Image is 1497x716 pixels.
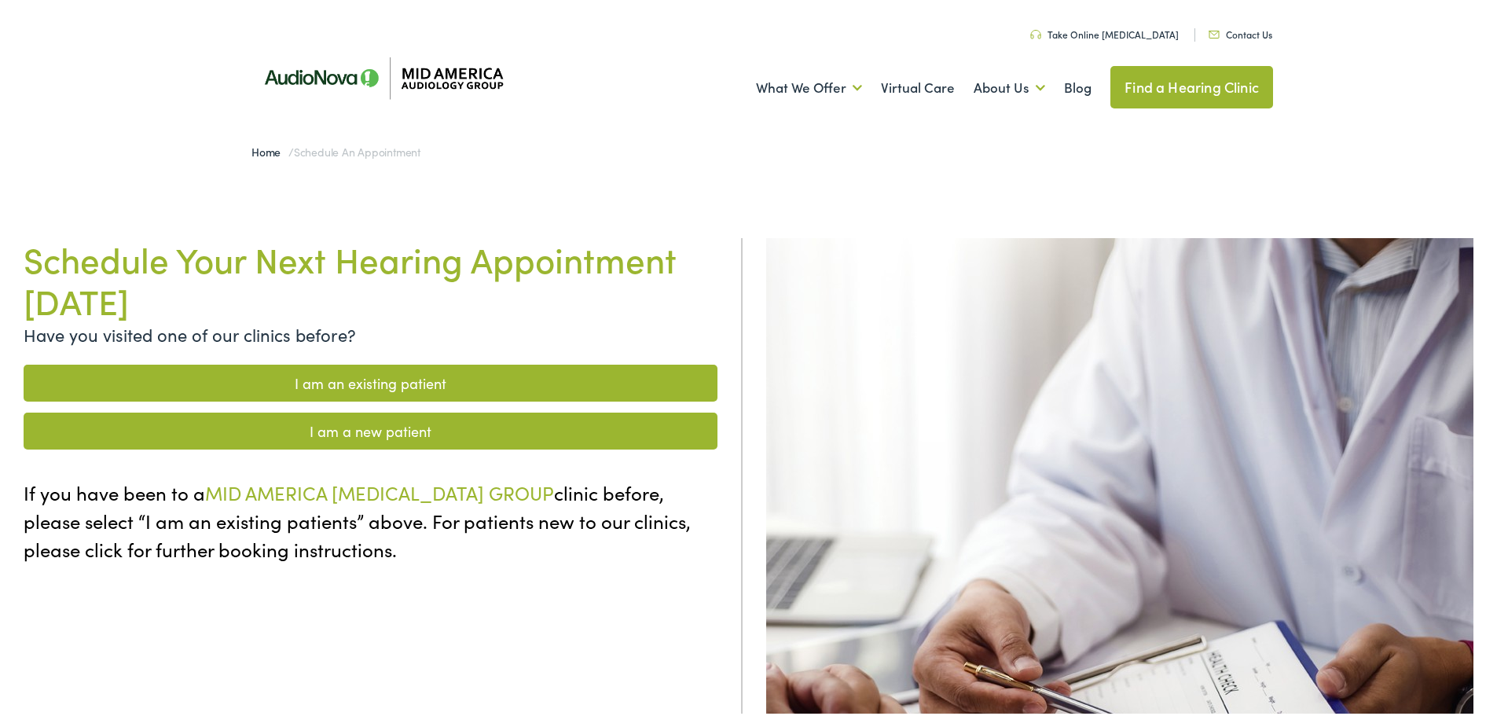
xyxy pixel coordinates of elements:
[205,476,554,502] span: MID AMERICA [MEDICAL_DATA] GROUP
[974,56,1045,114] a: About Us
[251,141,288,156] a: Home
[24,409,717,446] a: I am a new patient
[294,141,420,156] span: Schedule an Appointment
[1030,24,1179,38] a: Take Online [MEDICAL_DATA]
[1209,28,1220,35] img: utility icon
[1064,56,1092,114] a: Blog
[24,318,717,344] p: Have you visited one of our clinics before?
[24,475,717,560] p: If you have been to a clinic before, please select “I am an existing patients” above. For patient...
[1110,63,1273,105] a: Find a Hearing Clinic
[1030,27,1041,36] img: utility icon
[756,56,862,114] a: What We Offer
[251,141,420,156] span: /
[24,362,717,398] a: I am an existing patient
[881,56,955,114] a: Virtual Care
[24,235,717,318] h1: Schedule Your Next Hearing Appointment [DATE]
[1209,24,1272,38] a: Contact Us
